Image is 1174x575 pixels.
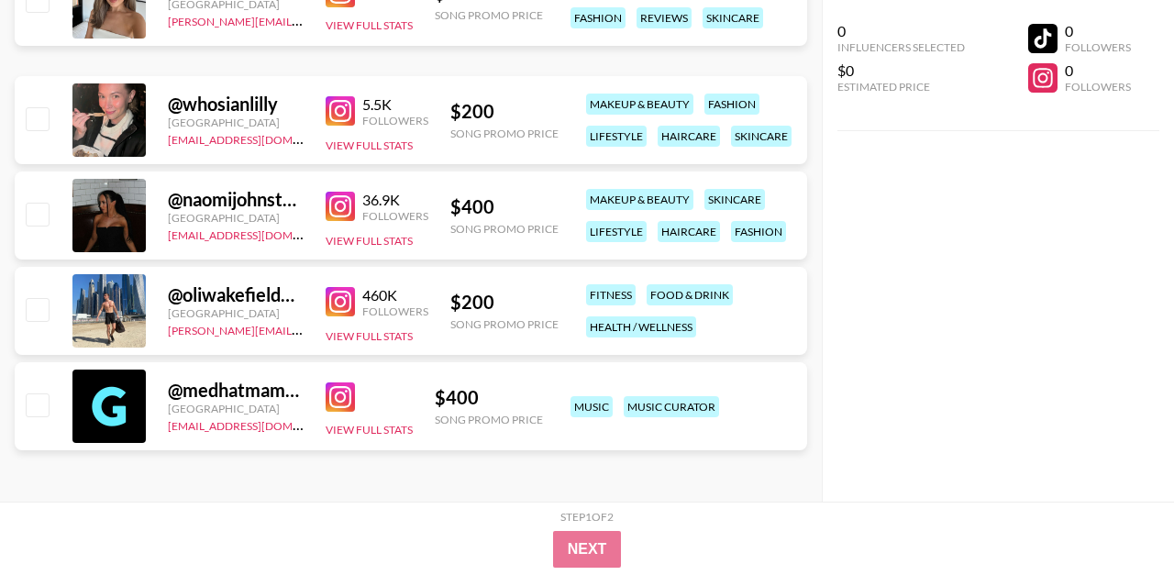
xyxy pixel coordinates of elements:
[647,284,733,305] div: food & drink
[586,221,647,242] div: lifestyle
[450,100,559,123] div: $ 200
[168,129,352,147] a: [EMAIL_ADDRESS][DOMAIN_NAME]
[362,191,428,209] div: 36.9K
[168,93,304,116] div: @ whosianlilly
[326,192,355,221] img: Instagram
[362,95,428,114] div: 5.5K
[586,316,696,337] div: health / wellness
[837,61,965,80] div: $0
[704,189,765,210] div: skincare
[450,127,559,140] div: Song Promo Price
[560,510,614,524] div: Step 1 of 2
[168,225,352,242] a: [EMAIL_ADDRESS][DOMAIN_NAME]
[450,317,559,331] div: Song Promo Price
[326,138,413,152] button: View Full Stats
[658,126,720,147] div: haircare
[168,188,304,211] div: @ naomijohnstonn
[362,114,428,127] div: Followers
[326,234,413,248] button: View Full Stats
[731,221,786,242] div: fashion
[362,209,428,223] div: Followers
[326,329,413,343] button: View Full Stats
[450,291,559,314] div: $ 200
[586,94,693,115] div: makeup & beauty
[450,195,559,218] div: $ 400
[326,423,413,437] button: View Full Stats
[703,7,763,28] div: skincare
[570,7,626,28] div: fashion
[168,283,304,306] div: @ oliwakefieldfitness
[586,284,636,305] div: fitness
[326,287,355,316] img: Instagram
[326,382,355,412] img: Instagram
[435,8,543,22] div: Song Promo Price
[168,379,304,402] div: @ medhatmamdouh
[1082,483,1152,553] iframe: Drift Widget Chat Controller
[362,304,428,318] div: Followers
[570,396,613,417] div: music
[1065,61,1131,80] div: 0
[168,211,304,225] div: [GEOGRAPHIC_DATA]
[1065,80,1131,94] div: Followers
[1065,40,1131,54] div: Followers
[658,221,720,242] div: haircare
[837,40,965,54] div: Influencers Selected
[326,18,413,32] button: View Full Stats
[168,306,304,320] div: [GEOGRAPHIC_DATA]
[586,189,693,210] div: makeup & beauty
[168,11,439,28] a: [PERSON_NAME][EMAIL_ADDRESS][DOMAIN_NAME]
[1065,22,1131,40] div: 0
[704,94,759,115] div: fashion
[435,386,543,409] div: $ 400
[168,116,304,129] div: [GEOGRAPHIC_DATA]
[362,286,428,304] div: 460K
[837,80,965,94] div: Estimated Price
[553,531,622,568] button: Next
[586,126,647,147] div: lifestyle
[450,222,559,236] div: Song Promo Price
[168,320,526,337] a: [PERSON_NAME][EMAIL_ADDRESS][PERSON_NAME][DOMAIN_NAME]
[168,415,352,433] a: [EMAIL_ADDRESS][DOMAIN_NAME]
[637,7,692,28] div: reviews
[326,96,355,126] img: Instagram
[624,396,719,417] div: music curator
[731,126,792,147] div: skincare
[837,22,965,40] div: 0
[435,413,543,426] div: Song Promo Price
[168,402,304,415] div: [GEOGRAPHIC_DATA]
